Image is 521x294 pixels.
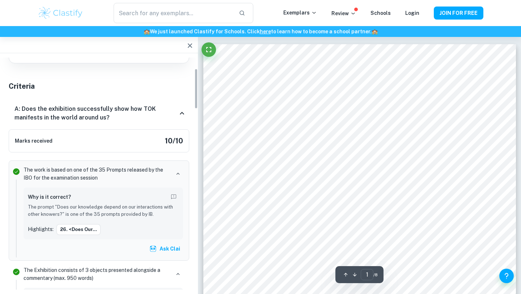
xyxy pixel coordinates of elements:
[165,135,183,146] h5: 10 / 10
[370,10,391,16] a: Schools
[14,105,178,122] h6: A: Does the exhibition successfully show how TOK manifests in the world around us?
[56,224,101,235] button: 26. <Does our...
[149,245,157,252] img: clai.svg
[202,42,216,57] button: Fullscreen
[434,7,483,20] button: JOIN FOR FREE
[499,269,514,283] button: Help and Feedback
[9,97,189,129] div: A: Does the exhibition successfully show how TOK manifests in the world around us?
[1,28,520,35] h6: We just launched Clastify for Schools. Click to learn how to become a school partner.
[405,10,419,16] a: Login
[373,272,378,278] span: / 8
[28,193,71,201] h6: Why is it correct?
[283,9,317,17] p: Exemplars
[24,266,170,282] p: The Exhibition consists of 3 objects presented alongside a commentary (max. 950 words)
[372,29,378,34] span: 🏫
[148,242,183,255] button: Ask Clai
[331,9,356,17] p: Review
[169,192,179,202] button: Report mistake/confusion
[144,29,150,34] span: 🏫
[15,137,52,145] h6: Marks received
[12,268,21,276] svg: Correct
[28,225,54,233] p: Highlights:
[114,3,233,23] input: Search for any exemplars...
[9,81,189,92] h5: Criteria
[24,166,170,182] p: The work is based on one of the 35 Prompts released by the IBO for the examination session
[260,29,271,34] a: here
[28,203,179,218] p: The prompt "Does our knowledge depend on our interactions with other knowers?" is one of the 35 p...
[38,6,84,20] img: Clastify logo
[12,167,21,176] svg: Correct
